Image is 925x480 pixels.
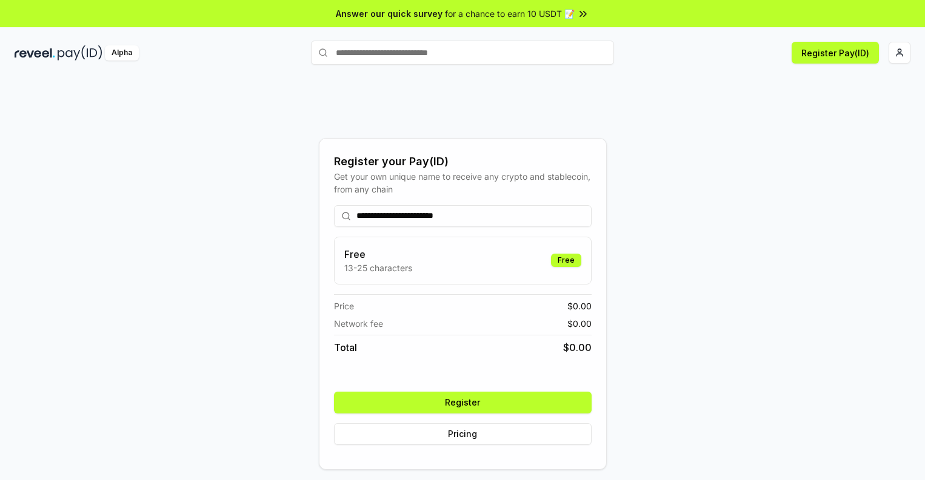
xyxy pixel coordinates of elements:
[792,42,879,64] button: Register Pay(ID)
[334,153,592,170] div: Register your Pay(ID)
[334,170,592,196] div: Get your own unique name to receive any crypto and stablecoin, from any chain
[344,247,412,261] h3: Free
[105,45,139,61] div: Alpha
[344,261,412,274] p: 13-25 characters
[334,340,357,355] span: Total
[15,45,55,61] img: reveel_dark
[567,317,592,330] span: $ 0.00
[336,7,442,20] span: Answer our quick survey
[334,423,592,445] button: Pricing
[334,392,592,413] button: Register
[334,300,354,312] span: Price
[551,254,581,267] div: Free
[334,317,383,330] span: Network fee
[445,7,575,20] span: for a chance to earn 10 USDT 📝
[567,300,592,312] span: $ 0.00
[563,340,592,355] span: $ 0.00
[58,45,102,61] img: pay_id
